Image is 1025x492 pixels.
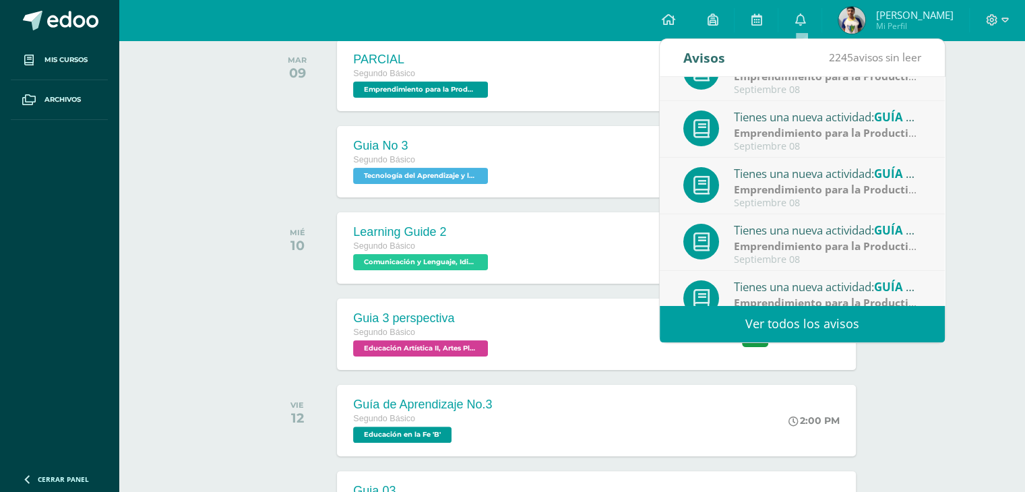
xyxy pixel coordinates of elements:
[734,197,921,209] div: Septiembre 08
[353,340,488,357] span: Educación Artística II, Artes Plásticas 'B'
[353,398,492,412] div: Guía de Aprendizaje No.3
[290,237,305,253] div: 10
[44,55,88,65] span: Mis cursos
[734,108,921,125] div: Tienes una nueva actividad:
[734,164,921,182] div: Tienes una nueva actividad:
[353,414,415,423] span: Segundo Básico
[734,84,921,96] div: Septiembre 08
[734,254,921,266] div: Septiembre 08
[829,50,853,65] span: 2245
[353,427,452,443] span: Educación en la Fe 'B'
[874,109,934,125] span: GUÍA NO.4
[734,141,921,152] div: Septiembre 08
[353,82,488,98] span: Emprendimiento para la Productividad 'B'
[290,410,304,426] div: 12
[734,239,937,253] strong: Emprendimiento para la Productividad
[290,400,304,410] div: VIE
[353,168,488,184] span: Tecnología del Aprendizaje y la Comunicación (Informática) 'B'
[734,278,921,295] div: Tienes una nueva actividad:
[734,125,921,141] div: | Zona
[288,55,307,65] div: MAR
[353,155,415,164] span: Segundo Básico
[734,125,937,140] strong: Emprendimiento para la Productividad
[11,80,108,120] a: Archivos
[875,8,953,22] span: [PERSON_NAME]
[734,221,921,239] div: Tienes una nueva actividad:
[660,305,945,342] a: Ver todos los avisos
[734,239,921,254] div: | Zona
[874,279,934,295] span: GUÍA NO.1
[353,241,415,251] span: Segundo Básico
[353,254,488,270] span: Comunicación y Lenguaje, Idioma Extranjero Inglés 'B'
[734,69,921,84] div: | Parcial
[353,139,491,153] div: Guia No 3
[734,69,937,84] strong: Emprendimiento para la Productividad
[38,474,89,484] span: Cerrar panel
[44,94,81,105] span: Archivos
[353,69,415,78] span: Segundo Básico
[829,50,921,65] span: avisos sin leer
[875,20,953,32] span: Mi Perfil
[353,53,491,67] div: PARCIAL
[734,182,937,197] strong: Emprendimiento para la Productividad
[874,222,934,238] span: GUÍA NO.2
[353,311,491,326] div: Guia 3 perspectiva
[874,166,934,181] span: GUÍA NO.3
[11,40,108,80] a: Mis cursos
[734,182,921,197] div: | Zona
[288,65,307,81] div: 09
[734,295,937,310] strong: Emprendimiento para la Productividad
[838,7,865,34] img: 7b158694a896e83956a0abecef12d554.png
[788,414,840,427] div: 2:00 PM
[683,39,725,76] div: Avisos
[353,225,491,239] div: Learning Guide 2
[353,328,415,337] span: Segundo Básico
[290,228,305,237] div: MIÉ
[734,295,921,311] div: | Zona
